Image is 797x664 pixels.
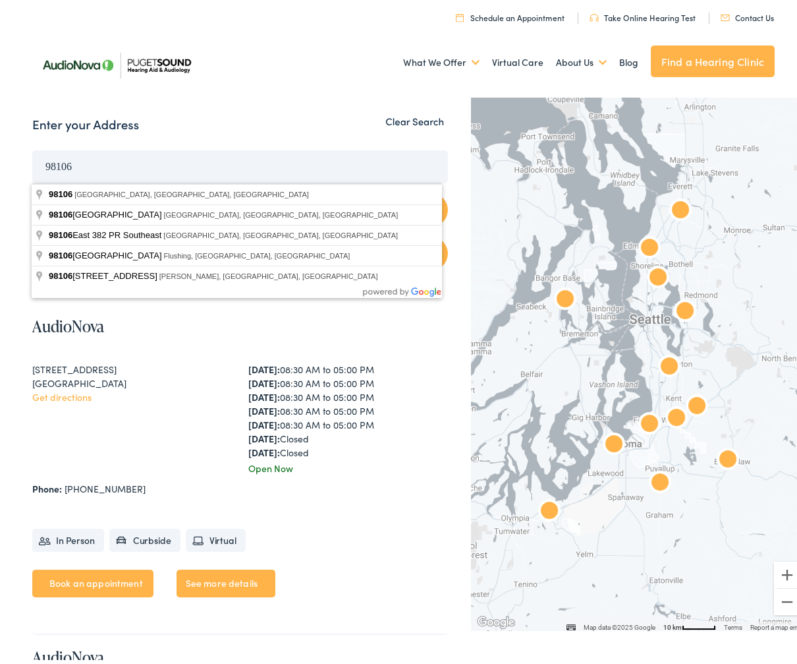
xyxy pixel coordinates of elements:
[590,10,599,18] img: utility icon
[32,373,232,386] div: [GEOGRAPHIC_DATA]
[619,34,638,83] a: Blog
[32,525,104,548] li: In Person
[474,610,518,627] img: Google
[248,428,280,441] strong: [DATE]:
[381,111,448,124] button: Clear Search
[634,406,665,437] div: AudioNova
[49,247,163,257] span: [GEOGRAPHIC_DATA]
[721,8,774,19] a: Contact Us
[248,442,280,455] strong: [DATE]:
[549,281,581,313] div: AudioNova
[248,373,280,386] strong: [DATE]:
[665,192,696,224] div: Puget Sound Hearing Aid &#038; Audiology by AudioNova
[456,8,564,19] a: Schedule an Appointment
[456,9,464,18] img: utility icon
[109,525,180,548] li: Curbside
[248,458,448,471] div: Open Now
[32,386,92,400] a: Get directions
[248,359,280,372] strong: [DATE]:
[584,620,655,627] span: Map data ©2025 Google
[248,414,280,427] strong: [DATE]:
[32,311,104,333] a: AudioNova
[534,493,565,524] div: AudioNova
[32,359,232,373] div: [STREET_ADDRESS]
[248,386,280,400] strong: [DATE]:
[32,146,448,179] input: Enter your address or zip code
[32,478,62,491] strong: Phone:
[49,206,72,216] span: 98106
[474,610,518,627] a: Open this area in Google Maps (opens a new window)
[634,229,665,261] div: AudioNova
[32,566,153,593] a: Book an appointment
[74,187,309,195] span: [GEOGRAPHIC_DATA], [GEOGRAPHIC_DATA], [GEOGRAPHIC_DATA]
[177,566,275,593] a: See more details
[598,426,630,458] div: AudioNova
[49,226,72,236] span: 98106
[724,620,742,627] a: Terms (opens in new tab)
[659,618,720,627] button: Map Scale: 10 km per 48 pixels
[49,267,159,277] span: [STREET_ADDRESS]
[651,42,775,73] a: Find a Hearing Clinic
[590,8,696,19] a: Take Online Hearing Test
[163,227,398,235] span: [GEOGRAPHIC_DATA], [GEOGRAPHIC_DATA], [GEOGRAPHIC_DATA]
[186,525,246,548] li: Virtual
[669,293,701,324] div: AudioNova
[653,348,685,380] div: AudioNova
[492,34,543,83] a: Virtual Care
[32,111,139,131] label: Enter your Address
[32,642,104,664] a: AudioNova
[681,388,713,419] div: AudioNova
[642,259,674,291] div: AudioNova
[248,400,280,413] strong: [DATE]:
[49,267,72,277] span: 98106
[663,620,682,627] span: 10 km
[712,441,744,473] div: AudioNova
[721,11,730,17] img: utility icon
[556,34,607,83] a: About Us
[65,478,146,491] a: [PHONE_NUMBER]
[163,207,398,215] span: [GEOGRAPHIC_DATA], [GEOGRAPHIC_DATA], [GEOGRAPHIC_DATA]
[49,206,163,216] span: [GEOGRAPHIC_DATA]
[403,34,480,83] a: What We Offer
[49,226,163,236] span: East 382 PR Southeast
[163,248,350,256] span: Flushing, [GEOGRAPHIC_DATA], [GEOGRAPHIC_DATA]
[49,247,72,257] span: 98106
[49,185,72,195] span: 98106
[644,464,676,496] div: AudioNova
[661,400,692,431] div: AudioNova
[248,359,448,456] div: 08:30 AM to 05:00 PM 08:30 AM to 05:00 PM 08:30 AM to 05:00 PM 08:30 AM to 05:00 PM 08:30 AM to 0...
[159,268,378,276] span: [PERSON_NAME], [GEOGRAPHIC_DATA], [GEOGRAPHIC_DATA]
[566,619,576,628] button: Keyboard shortcuts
